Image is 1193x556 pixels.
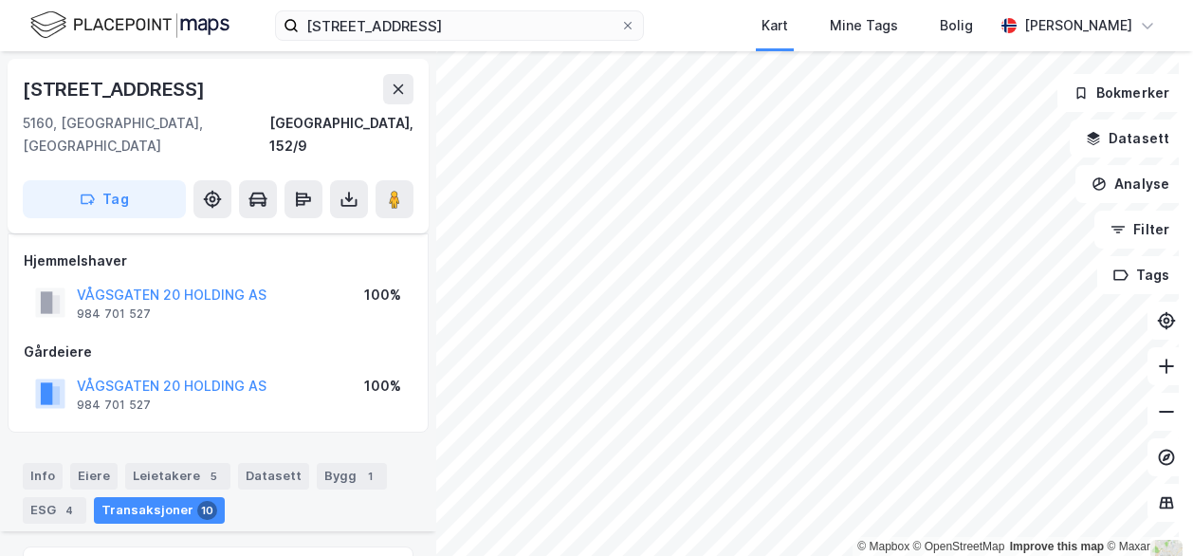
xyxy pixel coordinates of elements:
button: Datasett [1070,120,1185,158]
div: 984 701 527 [77,306,151,322]
button: Bokmerker [1057,74,1185,112]
div: 5160, [GEOGRAPHIC_DATA], [GEOGRAPHIC_DATA] [23,112,269,158]
div: ESG [23,497,86,524]
div: Transaksjoner [94,497,225,524]
div: Kart [762,14,788,37]
div: 100% [364,375,401,398]
button: Filter [1094,211,1185,249]
div: 5 [204,467,223,486]
img: logo.f888ab2527a4732fd821a326f86c7f29.svg [30,9,229,42]
iframe: Chat Widget [1098,465,1193,556]
div: [GEOGRAPHIC_DATA], 152/9 [269,112,413,158]
div: Gårdeiere [24,341,413,363]
div: Mine Tags [830,14,898,37]
div: [STREET_ADDRESS] [23,74,209,104]
div: 1 [360,467,379,486]
input: Søk på adresse, matrikkel, gårdeiere, leietakere eller personer [299,11,620,40]
button: Tags [1097,256,1185,294]
div: Hjemmelshaver [24,250,413,272]
div: 10 [197,501,217,520]
div: Bygg [317,463,387,490]
div: Info [23,463,63,490]
div: Datasett [238,463,309,490]
div: 4 [60,501,79,520]
div: [PERSON_NAME] [1024,14,1132,37]
div: Bolig [940,14,973,37]
a: Improve this map [1010,540,1104,553]
div: Leietakere [125,463,230,490]
button: Analyse [1075,165,1185,203]
a: Mapbox [857,540,909,553]
a: OpenStreetMap [913,540,1005,553]
button: Tag [23,180,186,218]
div: 984 701 527 [77,398,151,413]
div: 100% [364,284,401,306]
div: Kontrollprogram for chat [1098,465,1193,556]
div: Eiere [70,463,118,490]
